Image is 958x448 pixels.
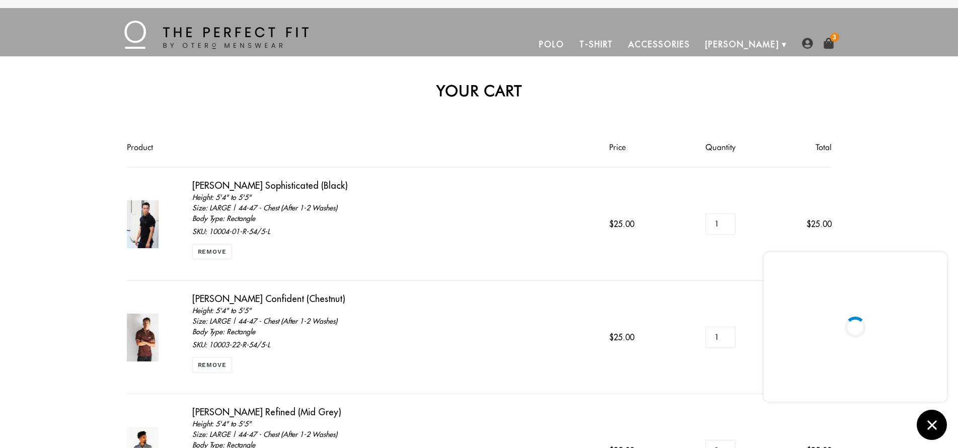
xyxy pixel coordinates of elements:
[192,406,341,418] a: [PERSON_NAME] Refined (Mid Grey)
[192,293,345,305] a: [PERSON_NAME] Confident (Chestnut)
[192,340,602,350] p: SKU: 10003-22-R-54/5-L
[609,332,634,342] span: $25.00
[609,219,634,229] span: $25.00
[762,127,831,168] th: Total
[192,244,233,259] a: Remove
[127,200,159,248] img: Otero Sophisticated (Black) - 5'4" to 5'5" / LARGE | 44-47 - Chest (After 1-2 Washes) / Rectangle
[572,32,621,56] a: T-Shirt
[621,32,697,56] a: Accessories
[698,32,787,56] a: [PERSON_NAME]
[192,180,348,191] a: [PERSON_NAME] Sophisticated (Black)
[823,38,834,49] img: shopping-bag-icon.png
[679,127,762,168] th: Quantity
[192,357,233,372] a: Remove
[127,82,832,100] h2: Your cart
[192,306,602,340] div: Height: 5'4" to 5'5" Size: LARGE | 44-47 - Chest (After 1-2 Washes) Body Type: Rectangle
[192,227,602,237] p: SKU: 10004-01-R-54/5-L
[124,21,309,49] img: The Perfect Fit - by Otero Menswear - Logo
[830,33,839,42] span: 3
[127,127,609,168] th: Product
[761,252,950,440] inbox-online-store-chat: Shopify online store chat
[609,127,679,168] th: Price
[802,38,813,49] img: user-account-icon.png
[127,314,159,361] img: Otero Confident (Chestnut) - 5'4" to 5'5" / LARGE | 44-47 - Chest (After 1-2 Washes) / Rectangle
[823,38,834,49] a: 3
[192,192,602,227] div: Height: 5'4" to 5'5" Size: LARGE | 44-47 - Chest (After 1-2 Washes) Body Type: Rectangle
[806,219,832,229] span: $25.00
[532,32,572,56] a: Polo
